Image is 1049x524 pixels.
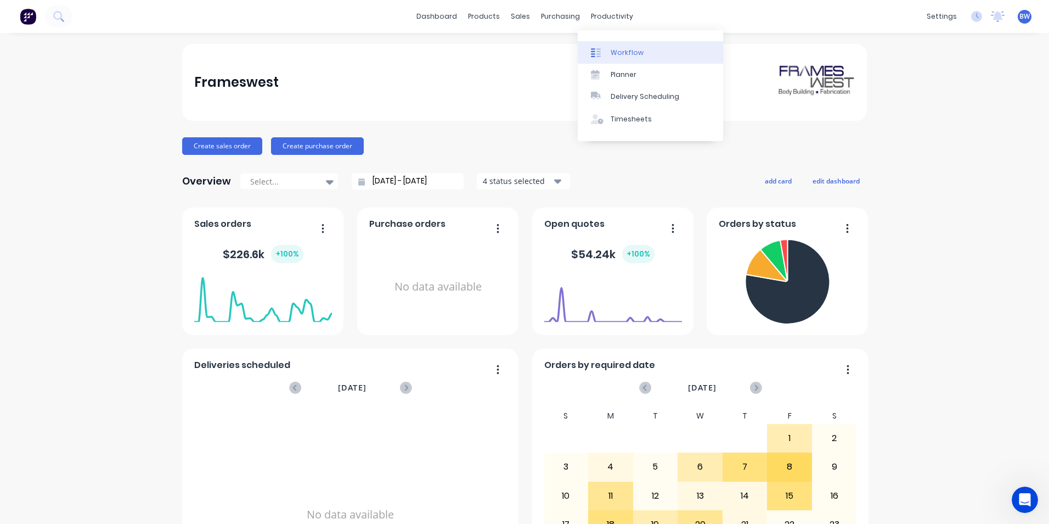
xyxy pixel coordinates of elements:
[1019,12,1030,21] span: BW
[758,174,799,188] button: add card
[813,425,856,452] div: 2
[194,71,279,93] div: Frameswest
[622,245,655,263] div: + 100 %
[767,408,812,424] div: F
[578,108,723,130] a: Timesheets
[812,408,857,424] div: S
[571,245,655,263] div: $ 54.24k
[813,482,856,510] div: 16
[768,425,811,452] div: 1
[535,8,585,25] div: purchasing
[723,408,768,424] div: T
[411,8,463,25] a: dashboard
[611,92,679,102] div: Delivery Scheduling
[611,48,644,58] div: Workflow
[578,41,723,63] a: Workflow
[1012,487,1038,513] iframe: Intercom live chat
[719,218,796,231] span: Orders by status
[544,218,605,231] span: Open quotes
[589,482,633,510] div: 11
[921,8,962,25] div: settings
[483,175,552,187] div: 4 status selected
[768,482,811,510] div: 15
[463,8,505,25] div: products
[768,453,811,481] div: 8
[194,218,251,231] span: Sales orders
[338,382,366,394] span: [DATE]
[223,245,303,263] div: $ 226.6k
[805,174,867,188] button: edit dashboard
[578,86,723,108] a: Delivery Scheduling
[588,408,633,424] div: M
[678,453,722,481] div: 6
[544,359,655,372] span: Orders by required date
[633,408,678,424] div: T
[678,482,722,510] div: 13
[194,359,290,372] span: Deliveries scheduled
[585,8,639,25] div: productivity
[271,245,303,263] div: + 100 %
[182,170,231,192] div: Overview
[369,218,445,231] span: Purchase orders
[505,8,535,25] div: sales
[723,482,767,510] div: 14
[778,63,855,102] img: Frameswest
[544,453,588,481] div: 3
[544,408,589,424] div: S
[271,137,364,155] button: Create purchase order
[611,70,636,80] div: Planner
[578,64,723,86] a: Planner
[369,235,507,339] div: No data available
[678,408,723,424] div: W
[723,453,767,481] div: 7
[544,482,588,510] div: 10
[634,482,678,510] div: 12
[589,453,633,481] div: 4
[634,453,678,481] div: 5
[611,114,652,124] div: Timesheets
[477,173,570,189] button: 4 status selected
[813,453,856,481] div: 9
[688,382,717,394] span: [DATE]
[20,8,36,25] img: Factory
[182,137,262,155] button: Create sales order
